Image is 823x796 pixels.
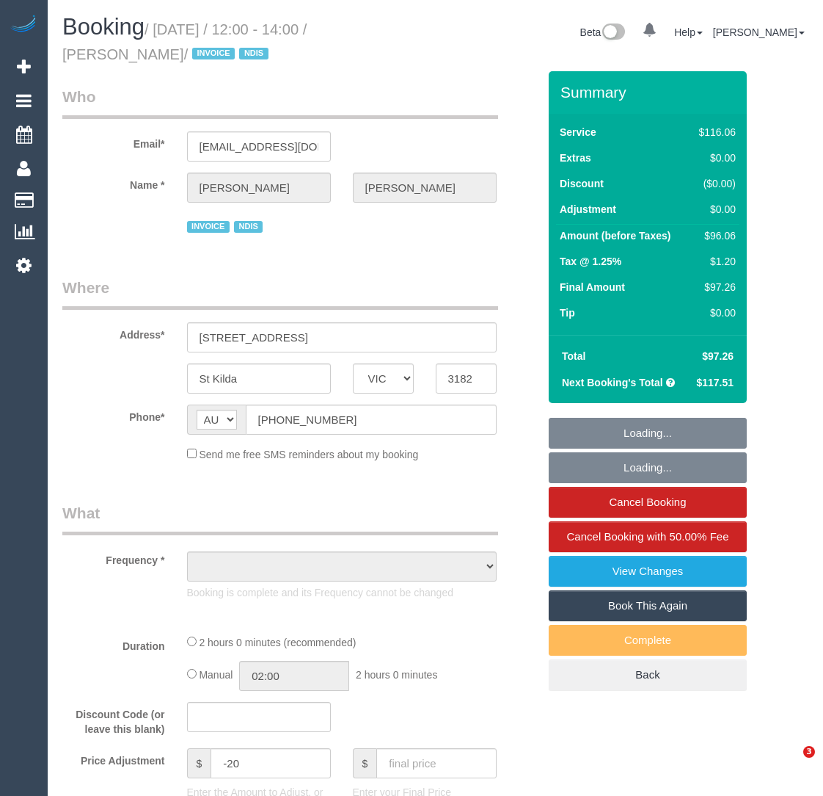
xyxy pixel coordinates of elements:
span: INVOICE [192,48,235,59]
strong: Total [562,350,585,362]
input: Last Name* [353,173,497,203]
p: Booking is complete and its Frequency cannot be changed [187,585,497,600]
span: $117.51 [696,377,734,388]
div: $0.00 [693,202,736,217]
label: Duration [51,634,176,654]
legend: What [62,502,498,535]
span: 2 hours 0 minutes (recommended) [199,637,356,648]
a: Help [674,26,703,38]
label: Discount Code (or leave this blank) [51,702,176,737]
label: Amount (before Taxes) [560,228,670,243]
label: Tax @ 1.25% [560,254,621,269]
label: Discount [560,176,604,191]
div: $116.06 [693,125,736,140]
label: Frequency * [51,548,176,568]
label: Service [560,125,596,140]
div: $1.20 [693,254,736,269]
input: Email* [187,131,331,162]
legend: Where [62,277,498,310]
a: [PERSON_NAME] [713,26,805,38]
div: $97.26 [693,280,736,294]
a: Beta [580,26,626,38]
input: First Name* [187,173,331,203]
input: Suburb* [187,363,331,394]
div: $0.00 [693,151,736,165]
legend: Who [62,86,498,119]
span: 2 hours 0 minutes [356,669,437,681]
span: Cancel Booking with 50.00% Fee [567,530,729,543]
span: Send me free SMS reminders about my booking [199,449,418,460]
span: 3 [803,746,815,758]
input: Phone* [246,405,497,435]
span: Booking [62,14,145,40]
label: Address* [51,322,176,342]
span: / [184,46,273,62]
label: Tip [560,305,575,320]
iframe: Intercom live chat [773,746,808,781]
small: / [DATE] / 12:00 - 14:00 / [PERSON_NAME] [62,21,307,62]
label: Adjustment [560,202,616,217]
input: Post Code* [436,363,497,394]
a: Cancel Booking with 50.00% Fee [549,521,747,552]
a: Cancel Booking [549,487,747,518]
label: Final Amount [560,280,625,294]
span: NDIS [239,48,268,59]
label: Extras [560,151,591,165]
a: View Changes [549,556,747,587]
h3: Summary [560,84,739,101]
div: ($0.00) [693,176,736,191]
img: New interface [601,23,625,43]
label: Phone* [51,405,176,424]
img: Automaid Logo [9,15,38,35]
input: final price [376,748,496,778]
a: Book This Again [549,590,747,621]
div: $0.00 [693,305,736,320]
label: Price Adjustment [51,748,176,768]
strong: Next Booking's Total [562,377,663,388]
span: $ [353,748,377,778]
label: Name * [51,173,176,192]
span: $97.26 [702,350,734,362]
span: INVOICE [187,221,230,233]
span: Manual [199,669,233,681]
span: NDIS [234,221,263,233]
span: $ [187,748,211,778]
div: $96.06 [693,228,736,243]
label: Email* [51,131,176,151]
a: Back [549,659,747,690]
